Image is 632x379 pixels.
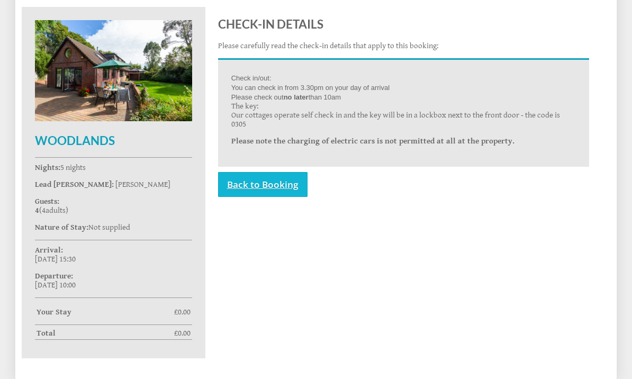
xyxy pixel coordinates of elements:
[35,133,192,148] h2: Woodlands
[178,329,191,338] span: 0.00
[174,329,191,338] span: £
[35,206,39,215] strong: 4
[35,246,63,255] strong: Arrival:
[231,111,576,129] p: Our cottages operate self check in and the key will be in a lockbox next to the front door - the ...
[231,74,272,82] font: Check in/out:
[174,308,191,317] span: £
[115,180,170,189] span: [PERSON_NAME]
[35,197,59,206] strong: Guests:
[42,206,46,215] span: 4
[35,223,88,232] strong: Nature of Stay:
[35,20,192,121] img: An image of 'Woodlands'
[218,17,589,31] h2: Check-In Details
[218,172,308,197] a: Back to Booking
[231,93,341,101] font: Please check out than 10am
[37,329,174,338] strong: Total
[35,272,192,290] p: [DATE] 10:00
[35,206,68,215] span: ( )
[35,272,73,281] strong: Departure:
[218,41,589,50] p: Please carefully read the check-in details that apply to this booking:
[231,137,514,146] strong: Please note the charging of electric cars is not permitted at all at the property.
[231,102,576,111] div: The key:
[35,223,192,232] p: Not supplied
[62,206,66,215] span: s
[284,93,309,101] strong: no later
[35,114,192,148] a: Woodlands
[35,246,192,264] p: [DATE] 15:30
[35,163,192,172] p: 5 nights
[42,206,66,215] span: adult
[35,163,60,172] strong: Nights:
[35,180,114,189] strong: Lead [PERSON_NAME]:
[231,84,390,92] font: You can check in from 3.30pm on your day of arrival
[178,308,191,317] span: 0.00
[37,308,174,317] strong: Your Stay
